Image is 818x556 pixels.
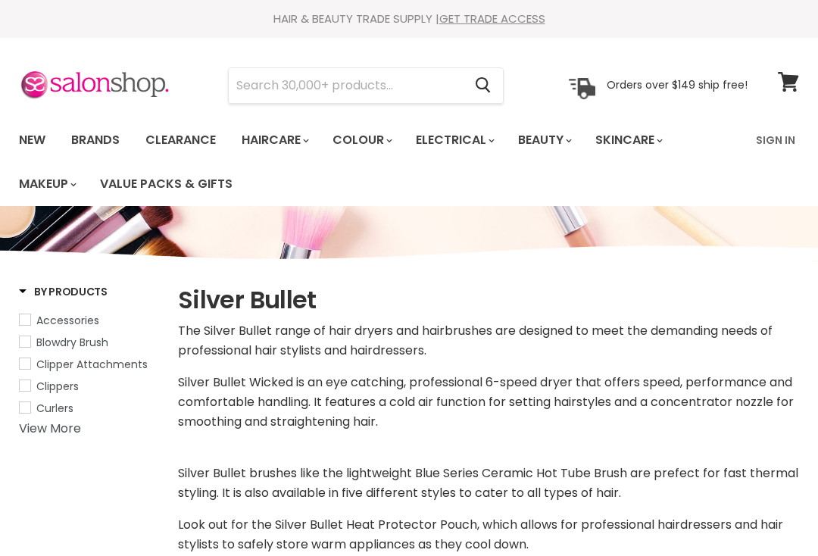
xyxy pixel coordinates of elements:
a: Blowdry Brush [19,334,159,351]
h1: Silver Bullet [178,284,799,316]
a: Makeup [8,168,86,200]
a: Brands [60,124,131,156]
span: Blowdry Brush [36,335,108,350]
span: Clippers [36,379,79,394]
a: New [8,124,57,156]
a: Clearance [134,124,227,156]
a: Clipper Attachments [19,356,159,373]
a: GET TRADE ACCESS [439,11,545,27]
h3: By Products [19,284,108,299]
a: Accessories [19,312,159,329]
form: Product [228,67,504,104]
button: Search [463,68,503,103]
p: Silver Bullet brushes like the lightweight Blue Series Ceramic Hot Tube Brush are prefect for fas... [178,464,799,503]
a: Skincare [584,124,672,156]
span: Curlers [36,401,73,416]
a: Curlers [19,400,159,417]
a: Clippers [19,378,159,395]
span: Accessories [36,313,99,328]
a: Sign In [747,124,804,156]
span: Clipper Attachments [36,357,148,372]
p: The Silver Bullet range of hair dryers and hairbrushes are designed to meet the demanding needs o... [178,321,799,361]
p: Orders over $149 ship free! [607,78,748,92]
ul: Main menu [8,118,747,206]
a: Colour [321,124,401,156]
a: Value Packs & Gifts [89,168,244,200]
a: View More [19,420,81,437]
a: Electrical [404,124,504,156]
a: Haircare [230,124,318,156]
a: Beauty [507,124,581,156]
input: Search [229,68,463,103]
